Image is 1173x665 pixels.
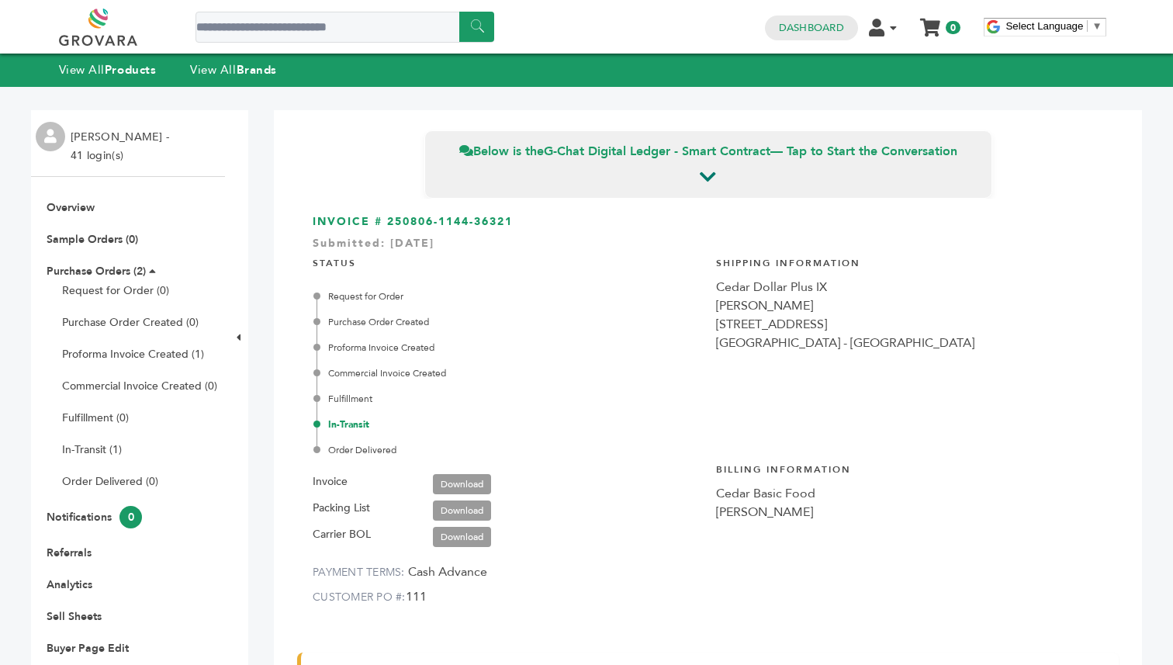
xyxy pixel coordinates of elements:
div: Cedar Dollar Plus IX [716,278,1104,296]
label: CUSTOMER PO #: [313,590,406,604]
a: View AllProducts [59,62,157,78]
div: Fulfillment [317,392,701,406]
div: Purchase Order Created [317,315,701,329]
a: Notifications0 [47,510,142,525]
div: Proforma Invoice Created [317,341,701,355]
strong: G-Chat Digital Ledger - Smart Contract [544,143,770,160]
a: Buyer Page Edit [47,641,129,656]
img: profile.png [36,122,65,151]
div: In-Transit [317,417,701,431]
div: Submitted: [DATE] [313,236,1103,259]
span: Cash Advance [408,563,487,580]
label: Carrier BOL [313,525,371,544]
label: PAYMENT TERMS: [313,565,405,580]
a: Download [433,527,491,547]
h4: STATUS [313,245,701,278]
div: Commercial Invoice Created [317,366,701,380]
strong: Brands [237,62,277,78]
strong: Products [105,62,156,78]
span: ▼ [1092,20,1102,32]
a: Order Delivered (0) [62,474,158,489]
a: In-Transit (1) [62,442,122,457]
div: [STREET_ADDRESS] [716,315,1104,334]
li: [PERSON_NAME] - 41 login(s) [71,128,173,165]
h4: Billing Information [716,452,1104,484]
div: [GEOGRAPHIC_DATA] - [GEOGRAPHIC_DATA] [716,334,1104,352]
div: Cedar Basic Food [716,484,1104,503]
h3: INVOICE # 250806-1144-36321 [313,214,1103,230]
a: View AllBrands [190,62,277,78]
input: Search a product or brand... [195,12,494,43]
a: Select Language​ [1005,20,1102,32]
a: Sell Sheets [47,609,102,624]
a: Fulfillment (0) [62,410,129,425]
label: Packing List [313,499,370,518]
a: Download [433,474,491,494]
a: My Cart [921,14,939,30]
a: Sample Orders (0) [47,232,138,247]
a: Proforma Invoice Created (1) [62,347,204,362]
a: Analytics [47,577,92,592]
a: Purchase Order Created (0) [62,315,199,330]
label: Invoice [313,473,348,491]
div: Request for Order [317,289,701,303]
span: ​ [1087,20,1088,32]
span: Below is the — Tap to Start the Conversation [459,143,957,160]
a: Download [433,500,491,521]
a: Overview [47,200,95,215]
a: Dashboard [779,21,844,35]
span: 0 [119,506,142,528]
div: Order Delivered [317,443,701,457]
a: Commercial Invoice Created (0) [62,379,217,393]
a: Referrals [47,546,92,560]
span: 111 [406,588,427,605]
div: [PERSON_NAME] [716,296,1104,315]
a: Purchase Orders (2) [47,264,146,279]
a: Request for Order (0) [62,283,169,298]
span: Select Language [1005,20,1083,32]
span: 0 [946,21,960,34]
div: [PERSON_NAME] [716,503,1104,521]
h4: Shipping Information [716,245,1104,278]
